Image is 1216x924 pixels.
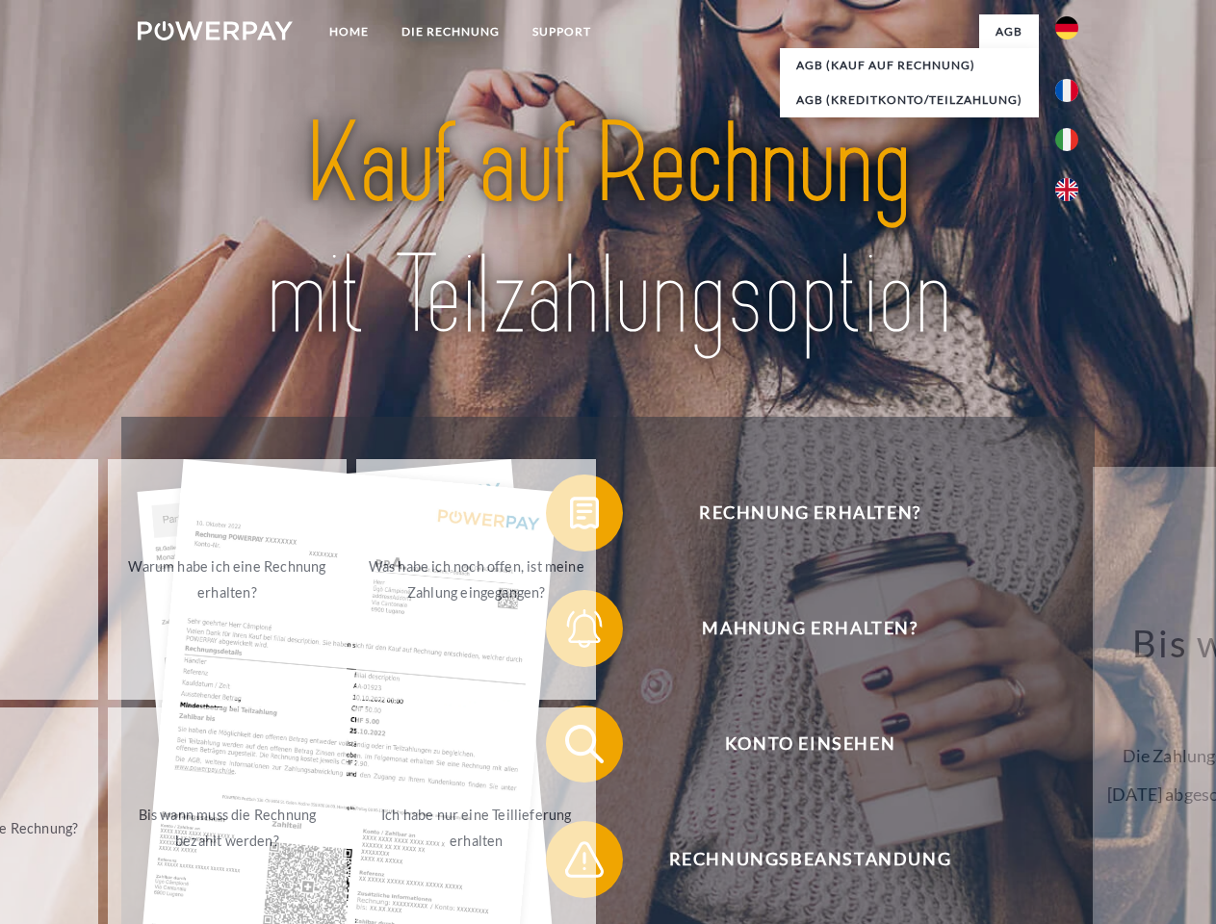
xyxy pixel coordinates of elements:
a: AGB (Kreditkonto/Teilzahlung) [780,83,1039,117]
img: fr [1055,79,1078,102]
a: DIE RECHNUNG [385,14,516,49]
span: Rechnungsbeanstandung [574,821,1046,898]
img: logo-powerpay-white.svg [138,21,293,40]
a: AGB (Kauf auf Rechnung) [780,48,1039,83]
a: Home [313,14,385,49]
img: de [1055,16,1078,39]
img: en [1055,178,1078,201]
div: Warum habe ich eine Rechnung erhalten? [119,553,336,605]
span: Konto einsehen [574,706,1046,783]
img: title-powerpay_de.svg [184,92,1032,369]
div: Bis wann muss die Rechnung bezahlt werden? [119,802,336,854]
a: SUPPORT [516,14,608,49]
button: Konto einsehen [546,706,1047,783]
img: it [1055,128,1078,151]
a: Was habe ich noch offen, ist meine Zahlung eingegangen? [356,459,596,700]
a: agb [979,14,1039,49]
button: Rechnungsbeanstandung [546,821,1047,898]
div: Was habe ich noch offen, ist meine Zahlung eingegangen? [368,553,584,605]
div: Ich habe nur eine Teillieferung erhalten [368,802,584,854]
